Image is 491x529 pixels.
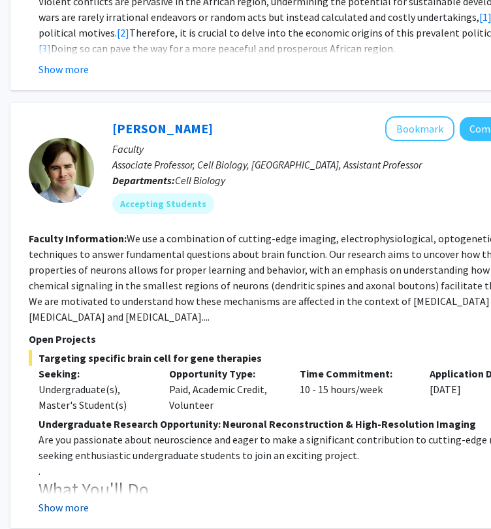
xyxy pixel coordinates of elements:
[29,232,127,245] b: Faculty Information:
[300,366,411,381] p: Time Commitment:
[39,500,89,515] button: Show more
[159,366,290,413] div: Paid, Academic Credit, Volunteer
[39,42,51,55] a: [3]
[39,366,150,381] p: Seeking:
[112,174,175,187] b: Departments:
[10,470,55,519] iframe: Chat
[112,120,213,136] a: [PERSON_NAME]
[39,381,150,413] div: Undergraduate(s), Master's Student(s)
[117,26,129,39] a: [2]
[290,366,420,413] div: 10 - 15 hours/week
[39,61,89,77] button: Show more
[175,174,225,187] span: Cell Biology
[112,193,214,214] mat-chip: Accepting Students
[39,417,476,430] strong: Undergraduate Research Opportunity: Neuronal Reconstruction & High-Resolution Imaging
[385,116,454,141] button: Add Matt Rowan to Bookmarks
[169,366,280,381] p: Opportunity Type:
